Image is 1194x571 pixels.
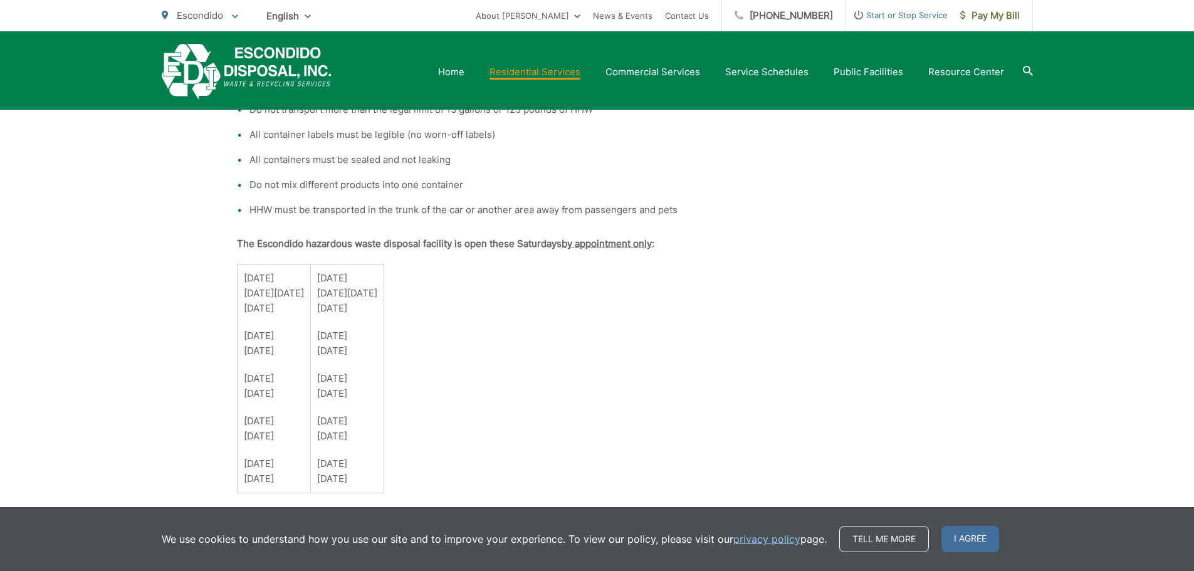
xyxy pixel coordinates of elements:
strong: The Escondido hazardous waste disposal facility is open these Saturdays : [237,238,654,249]
a: Tell me more [839,526,929,552]
a: Resource Center [928,65,1004,80]
li: Do not transport more than the legal limit of 15 gallons or 125 pounds of HHW [249,102,958,117]
p: [DATE] [DATE] [317,414,377,444]
a: News & Events [593,8,652,23]
td: [DATE] [DATE][DATE] [DATE] [310,265,384,493]
p: [DATE] [DATE] [244,371,304,401]
p: [DATE] [DATE] [244,414,304,444]
a: Contact Us [665,8,709,23]
span: by appointment only [562,238,652,249]
p: [DATE] [DATE] [317,371,377,401]
a: EDCD logo. Return to the homepage. [162,44,332,100]
a: Public Facilities [834,65,903,80]
a: Residential Services [490,65,580,80]
li: All container labels must be legible (no worn-off labels) [249,127,958,142]
a: Service Schedules [725,65,809,80]
p: [DATE] [DATE] [317,328,377,359]
td: [DATE] [DATE][DATE] [DATE] [237,265,310,493]
span: I agree [941,526,999,552]
a: About [PERSON_NAME] [476,8,580,23]
li: HHW must be transported in the trunk of the car or another area away from passengers and pets [249,202,958,217]
p: [DATE] [DATE] [244,456,304,486]
a: privacy policy [733,532,800,547]
span: Pay My Bill [960,8,1020,23]
p: [DATE] [DATE] [317,456,377,486]
span: English [257,5,320,27]
a: Commercial Services [605,65,700,80]
p: We use cookies to understand how you use our site and to improve your experience. To view our pol... [162,532,827,547]
li: Do not mix different products into one container [249,177,958,192]
p: [DATE] [DATE] [244,328,304,359]
span: Escondido [177,9,223,21]
li: All containers must be sealed and not leaking [249,152,958,167]
a: Home [438,65,464,80]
